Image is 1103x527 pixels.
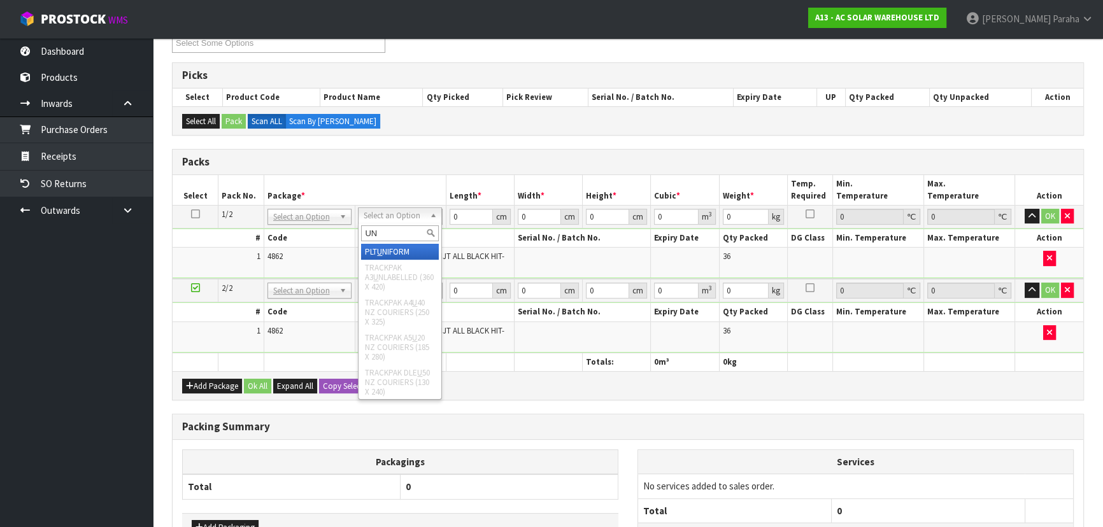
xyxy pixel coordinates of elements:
[769,283,784,299] div: kg
[182,156,1074,168] h3: Packs
[982,13,1051,25] span: [PERSON_NAME]
[924,229,1015,248] th: Max. Temperature
[182,421,1074,433] h3: Packing Summary
[651,353,719,371] th: m³
[924,303,1015,321] th: Max. Temperature
[787,303,833,321] th: DG Class
[719,303,787,321] th: Qty Packed
[787,175,833,205] th: Temp. Required
[1041,209,1059,224] button: OK
[719,175,787,205] th: Weight
[257,251,260,262] span: 1
[709,284,712,292] sup: 3
[719,229,787,248] th: Qty Packed
[182,69,1074,81] h3: Picks
[377,246,382,257] em: U
[709,210,712,218] sup: 3
[845,88,929,106] th: Qty Packed
[723,356,727,367] span: 0
[182,379,242,394] button: Add Package
[264,175,446,205] th: Package
[183,449,618,474] th: Packagings
[808,8,946,28] a: A13 - AC SOLAR WAREHOUSE LTD
[264,229,355,248] th: Code
[769,209,784,225] div: kg
[412,297,417,308] em: U
[833,229,924,248] th: Min. Temperature
[723,251,730,262] span: 36
[1031,88,1083,106] th: Action
[723,325,730,336] span: 36
[108,14,128,26] small: WMS
[173,175,218,205] th: Select
[995,283,1011,299] div: ℃
[319,379,375,394] button: Copy Selected
[361,365,439,400] li: TRACKPAK DLE 50 NZ COURIERS (130 X 240)
[361,260,439,295] li: TRACKPAK A3 NLABELLED (360 X 420)
[373,272,378,283] em: U
[273,379,317,394] button: Expand All
[583,175,651,205] th: Height
[699,209,716,225] div: m
[355,303,514,321] th: Name
[514,229,651,248] th: Serial No. / Batch No.
[561,283,579,299] div: cm
[561,209,579,225] div: cm
[285,114,380,129] label: Scan By [PERSON_NAME]
[41,11,106,27] span: ProStock
[173,88,222,106] th: Select
[638,498,832,523] th: Total
[248,114,286,129] label: Scan ALL
[412,332,417,343] em: U
[277,381,313,391] span: Expand All
[1053,13,1079,25] span: Paraha
[406,481,411,493] span: 0
[930,88,1032,106] th: Qty Unpacked
[514,175,582,205] th: Width
[629,209,647,225] div: cm
[267,251,283,262] span: 4862
[222,114,246,129] button: Pack
[651,229,719,248] th: Expiry Date
[833,303,924,321] th: Min. Temperature
[583,353,651,371] th: Totals:
[361,244,439,260] li: PLT NIFORM
[787,229,833,248] th: DG Class
[654,356,658,367] span: 0
[173,229,264,248] th: #
[273,209,334,225] span: Select an Option
[837,505,842,517] span: 0
[267,325,283,336] span: 4862
[651,175,719,205] th: Cubic
[355,229,514,248] th: Name
[264,303,355,321] th: Code
[638,450,1073,474] th: Services
[493,283,511,299] div: cm
[19,11,35,27] img: cube-alt.png
[816,88,845,106] th: UP
[423,88,503,106] th: Qty Picked
[638,474,1073,498] td: No services added to sales order.
[273,283,334,299] span: Select an Option
[417,367,422,378] em: U
[218,175,264,205] th: Pack No.
[904,283,920,299] div: ℃
[588,88,734,106] th: Serial No. / Batch No.
[320,88,423,106] th: Product Name
[904,209,920,225] div: ℃
[651,303,719,321] th: Expiry Date
[699,283,716,299] div: m
[173,303,264,321] th: #
[222,283,232,293] span: 2/2
[257,325,260,336] span: 1
[361,295,439,330] li: TRACKPAK A4 40 NZ COURIERS (250 X 325)
[503,88,588,106] th: Pick Review
[815,12,939,23] strong: A13 - AC SOLAR WAREHOUSE LTD
[244,379,271,394] button: Ok All
[995,209,1011,225] div: ℃
[361,330,439,365] li: TRACKPAK A5 20 NZ COURIERS (185 X 280)
[1015,303,1083,321] th: Action
[924,175,1015,205] th: Max. Temperature
[1015,175,1083,205] th: Action
[1041,283,1059,298] button: OK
